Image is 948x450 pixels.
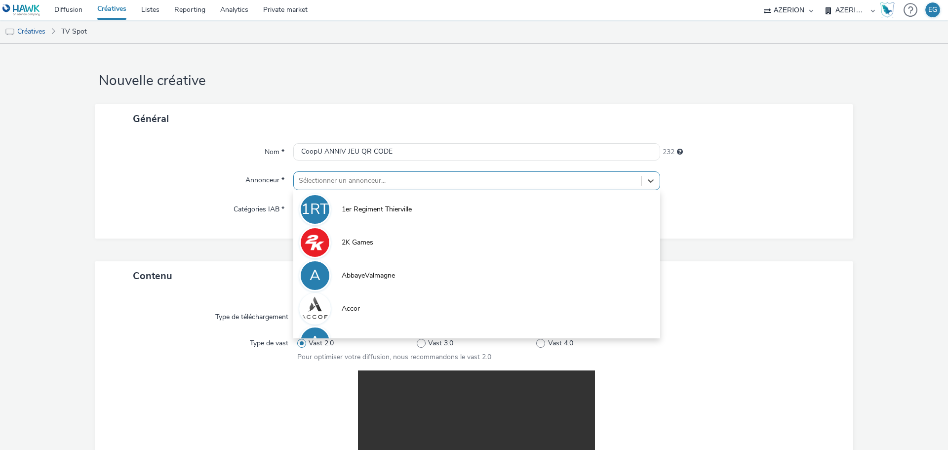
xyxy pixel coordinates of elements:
div: A [310,262,320,289]
div: 255 caractères maximum [677,147,683,157]
span: AbbayeValmagne [342,271,395,281]
span: Général [133,112,169,125]
span: Vast 4.0 [548,338,573,348]
label: Nom * [261,143,288,157]
label: Annonceur * [241,171,288,185]
img: undefined Logo [2,4,40,16]
img: Accor [301,294,329,323]
span: Pour optimiser votre diffusion, nous recommandons le vast 2.0 [297,352,491,362]
span: Accor [342,304,360,314]
label: Type de vast [246,334,292,348]
span: Vast 3.0 [428,338,453,348]
img: tv [5,27,15,37]
label: Type de téléchargement [211,308,292,322]
a: Hawk Academy [880,2,899,18]
span: 2K Games [342,238,373,247]
img: 2K Games [301,228,329,257]
div: EG [928,2,937,17]
a: TV Spot [56,20,92,43]
span: 232 [663,147,674,157]
div: A [310,328,320,356]
span: 1er Regiment Thierville [342,205,412,214]
span: Contenu [133,269,172,283]
input: Nom [293,143,660,161]
img: Hawk Academy [880,2,895,18]
span: Vast 2.0 [309,338,334,348]
h1: Nouvelle créative [95,72,853,90]
div: 1RT [301,196,329,223]
span: ACFA_MULTIMEDIA [342,337,404,347]
label: Catégories IAB * [230,201,288,214]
